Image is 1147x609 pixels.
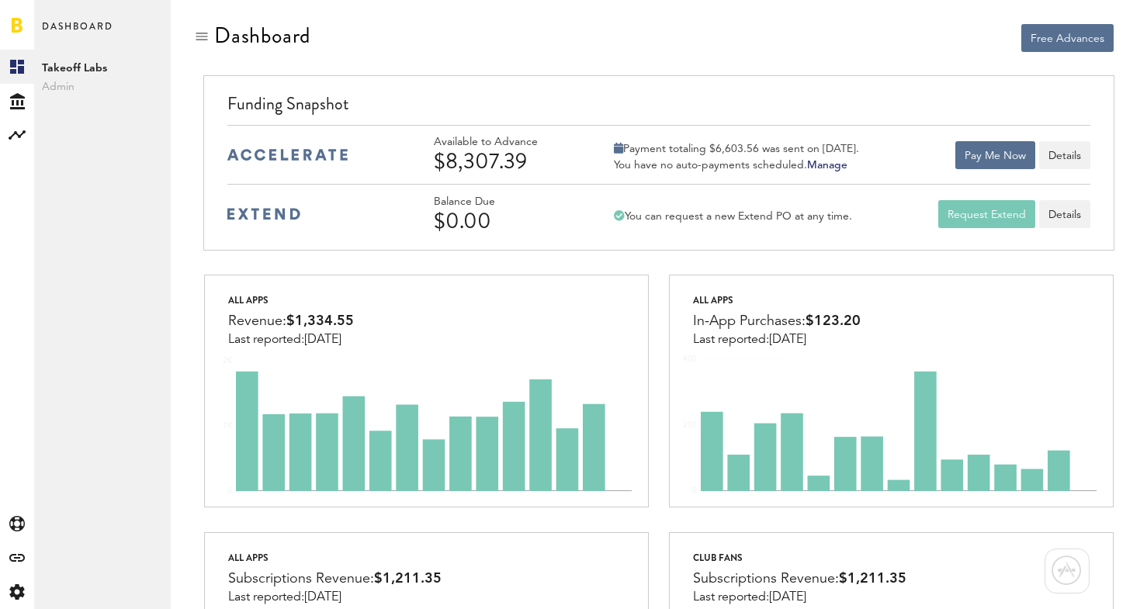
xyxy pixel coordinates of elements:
[1026,562,1131,601] iframe: Opens a widget where you can find more information
[286,314,354,328] span: $1,334.55
[304,334,341,346] span: [DATE]
[938,200,1035,228] button: Request Extend
[228,310,354,333] div: Revenue:
[769,334,806,346] span: [DATE]
[614,209,852,223] div: You can request a new Extend PO at any time.
[434,149,581,174] div: $8,307.39
[228,333,354,347] div: Last reported:
[228,567,442,590] div: Subscriptions Revenue:
[227,208,300,220] img: extend-medium-blue-logo.svg
[693,548,906,567] div: Club Fans
[839,572,906,586] span: $1,211.35
[683,355,697,363] text: 400
[614,142,859,156] div: Payment totaling $6,603.56 was sent on [DATE].
[1039,141,1090,169] button: Details
[1021,24,1114,52] button: Free Advances
[693,333,861,347] div: Last reported:
[374,572,442,586] span: $1,211.35
[228,548,442,567] div: All apps
[1039,200,1090,228] a: Details
[693,590,906,604] div: Last reported:
[223,357,233,365] text: 2K
[693,567,906,590] div: Subscriptions Revenue:
[214,23,310,48] div: Dashboard
[683,421,697,429] text: 200
[693,310,861,333] div: In-App Purchases:
[42,17,113,50] span: Dashboard
[955,141,1035,169] button: Pay Me Now
[434,209,581,234] div: $0.00
[806,314,861,328] span: $123.20
[223,422,233,430] text: 1K
[228,590,442,604] div: Last reported:
[769,591,806,604] span: [DATE]
[228,291,354,310] div: All apps
[434,196,581,209] div: Balance Due
[614,158,859,172] div: You have no auto-payments scheduled.
[1045,548,1090,593] img: card-marketplace-itunes.svg
[693,291,861,310] div: All apps
[227,92,1090,125] div: Funding Snapshot
[42,78,163,96] span: Admin
[227,149,348,161] img: accelerate-medium-blue-logo.svg
[807,160,847,171] a: Manage
[227,487,232,495] text: 0
[692,487,697,495] text: 0
[304,591,341,604] span: [DATE]
[434,136,581,149] div: Available to Advance
[42,59,163,78] span: Takeoff Labs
